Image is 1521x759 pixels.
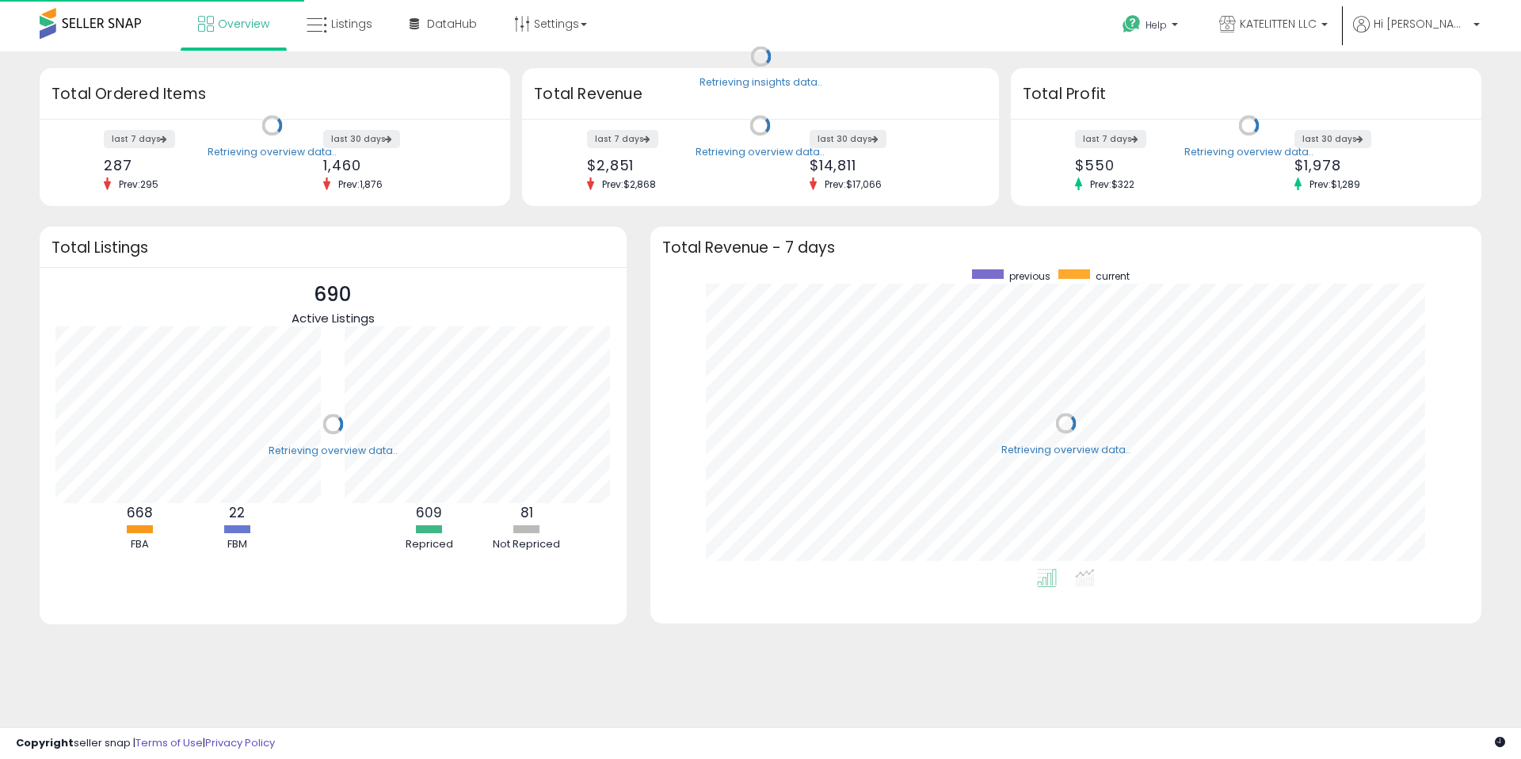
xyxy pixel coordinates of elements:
a: Hi [PERSON_NAME] [1353,16,1480,51]
div: Retrieving overview data.. [269,444,398,458]
span: Listings [331,16,372,32]
span: DataHub [427,16,477,32]
span: Hi [PERSON_NAME] [1374,16,1469,32]
div: Retrieving overview data.. [1001,443,1130,457]
div: Retrieving overview data.. [1184,145,1313,159]
span: KATELITTEN LLC [1240,16,1317,32]
a: Help [1110,2,1194,51]
span: Help [1146,18,1167,32]
div: Retrieving overview data.. [208,145,337,159]
div: Retrieving overview data.. [696,145,825,159]
i: Get Help [1122,14,1142,34]
span: Overview [218,16,269,32]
